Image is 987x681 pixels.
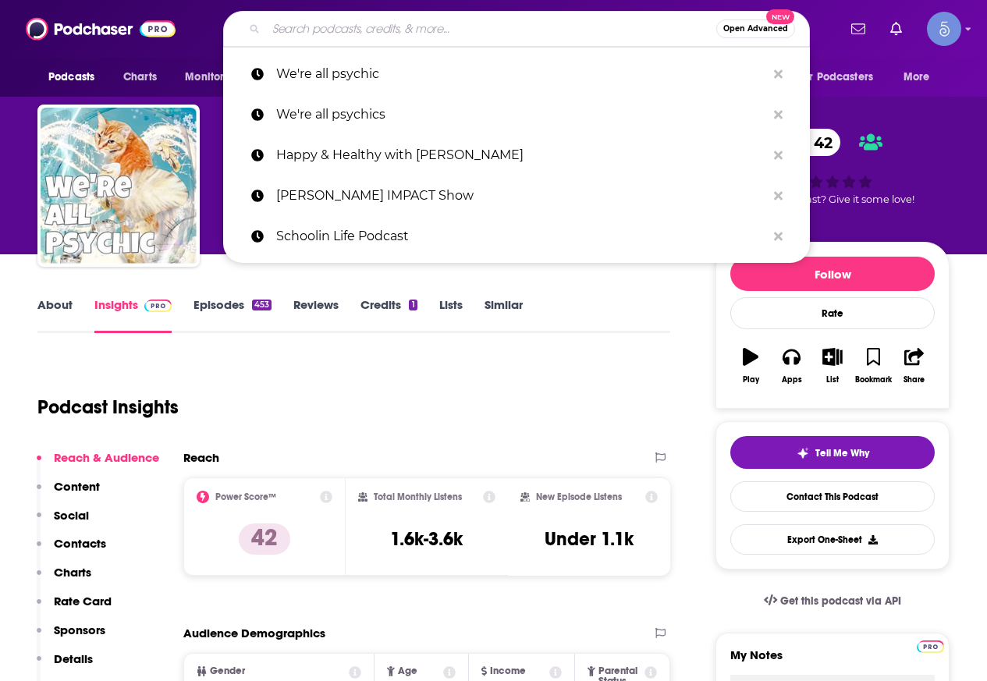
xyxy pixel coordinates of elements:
[927,12,961,46] span: Logged in as Spiral5-G1
[193,297,272,333] a: Episodes453
[390,527,463,551] h3: 1.6k-3.6k
[215,491,276,502] h2: Power Score™
[239,523,290,555] p: 42
[439,297,463,333] a: Lists
[730,257,935,291] button: Follow
[37,62,115,92] button: open menu
[54,594,112,608] p: Rate Card
[536,491,622,502] h2: New Episode Listens
[730,297,935,329] div: Rate
[41,108,197,264] img: We’re All Psychic
[771,338,811,394] button: Apps
[276,216,766,257] p: Schoolin Life Podcast
[545,527,634,551] h3: Under 1.1k
[54,651,93,666] p: Details
[798,66,873,88] span: For Podcasters
[904,66,930,88] span: More
[185,66,240,88] span: Monitoring
[37,651,93,680] button: Details
[788,62,896,92] button: open menu
[223,94,810,135] a: We're all psychics
[374,491,462,502] h2: Total Monthly Listens
[48,66,94,88] span: Podcasts
[276,176,766,216] p: Todd Durkin IMPACT Show
[884,16,908,42] a: Show notifications dropdown
[183,626,325,640] h2: Audience Demographics
[223,54,810,94] a: We're all psychic
[855,375,892,385] div: Bookmark
[927,12,961,46] button: Show profile menu
[893,62,950,92] button: open menu
[252,300,272,310] div: 453
[783,129,840,156] a: 42
[917,640,944,653] img: Podchaser Pro
[37,594,112,622] button: Rate Card
[94,297,172,333] a: InsightsPodchaser Pro
[37,297,73,333] a: About
[751,193,914,205] span: Good podcast? Give it some love!
[812,338,853,394] button: List
[730,524,935,555] button: Export One-Sheet
[723,25,788,33] span: Open Advanced
[798,129,840,156] span: 42
[782,375,802,385] div: Apps
[730,338,771,394] button: Play
[26,14,176,44] img: Podchaser - Follow, Share and Rate Podcasts
[183,450,219,465] h2: Reach
[715,119,950,215] div: 42Good podcast? Give it some love!
[123,66,157,88] span: Charts
[276,135,766,176] p: Happy & Healthy with Jeanine Amapola
[54,508,89,523] p: Social
[54,479,100,494] p: Content
[751,582,914,620] a: Get this podcast via API
[37,622,105,651] button: Sponsors
[266,16,716,41] input: Search podcasts, credits, & more...
[37,450,159,479] button: Reach & Audience
[743,375,759,385] div: Play
[716,20,795,38] button: Open AdvancedNew
[730,481,935,512] a: Contact This Podcast
[37,508,89,537] button: Social
[845,16,872,42] a: Show notifications dropdown
[904,375,925,385] div: Share
[144,300,172,312] img: Podchaser Pro
[223,11,810,47] div: Search podcasts, credits, & more...
[815,447,869,459] span: Tell Me Why
[293,297,339,333] a: Reviews
[853,338,893,394] button: Bookmark
[37,479,100,508] button: Content
[54,622,105,637] p: Sponsors
[37,565,91,594] button: Charts
[730,647,935,675] label: My Notes
[409,300,417,310] div: 1
[730,436,935,469] button: tell me why sparkleTell Me Why
[223,176,810,216] a: [PERSON_NAME] IMPACT Show
[113,62,166,92] a: Charts
[37,536,106,565] button: Contacts
[54,536,106,551] p: Contacts
[210,666,245,676] span: Gender
[797,447,809,459] img: tell me why sparkle
[223,135,810,176] a: Happy & Healthy with [PERSON_NAME]
[826,375,839,385] div: List
[37,395,179,419] h1: Podcast Insights
[398,666,417,676] span: Age
[485,297,523,333] a: Similar
[894,338,935,394] button: Share
[54,565,91,580] p: Charts
[917,638,944,653] a: Pro website
[223,216,810,257] a: Schoolin Life Podcast
[276,94,766,135] p: We're all psychics
[54,450,159,465] p: Reach & Audience
[360,297,417,333] a: Credits1
[780,594,901,608] span: Get this podcast via API
[276,54,766,94] p: We're all psychic
[490,666,526,676] span: Income
[927,12,961,46] img: User Profile
[174,62,261,92] button: open menu
[766,9,794,24] span: New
